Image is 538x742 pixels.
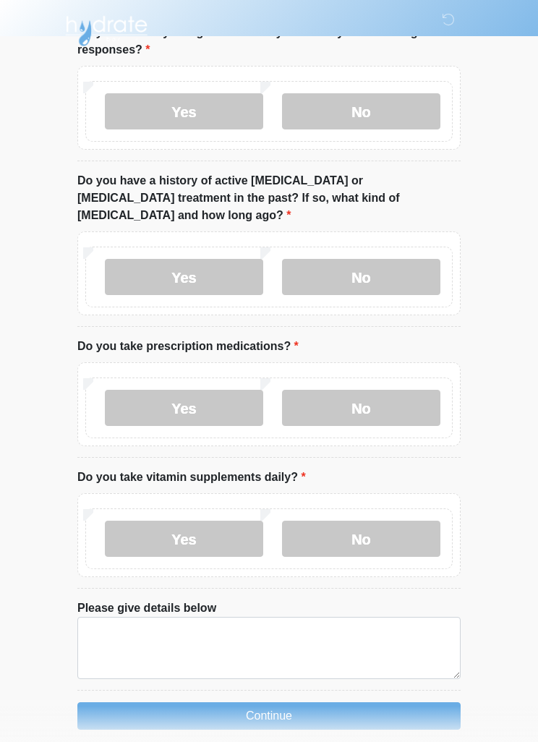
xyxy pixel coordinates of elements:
label: No [282,93,440,129]
label: Do you have a history of active [MEDICAL_DATA] or [MEDICAL_DATA] treatment in the past? If so, wh... [77,172,461,224]
img: Hydrate IV Bar - Scottsdale Logo [63,11,150,47]
label: No [282,259,440,295]
label: Do you take vitamin supplements daily? [77,469,306,486]
label: No [282,390,440,426]
label: Do you take prescription medications? [77,338,299,355]
button: Continue [77,702,461,730]
label: Please give details below [77,600,216,617]
label: No [282,521,440,557]
label: Yes [105,259,263,295]
label: Yes [105,521,263,557]
label: Yes [105,390,263,426]
label: Yes [105,93,263,129]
